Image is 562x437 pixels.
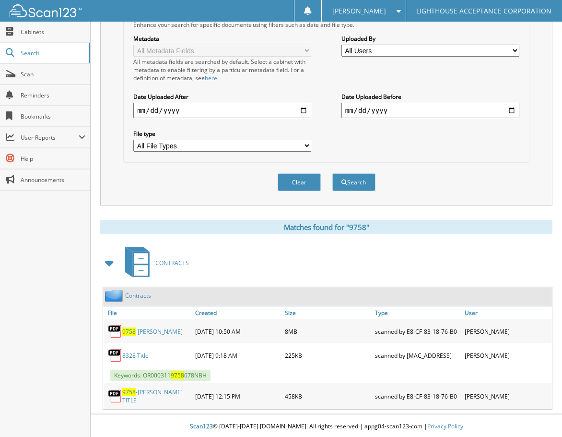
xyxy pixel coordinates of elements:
[122,352,149,360] a: 8328 Title
[416,8,551,14] span: LIGHTHOUSE ACCEPTANCE CORPORATION
[133,93,311,101] label: Date Uploaded After
[103,306,193,319] a: File
[129,21,524,29] div: Enhance your search for specific documents using filters such as date and file type.
[190,422,213,430] span: Scan123
[373,306,462,319] a: Type
[193,386,282,407] div: [DATE] 12:15 PM
[171,371,184,379] span: 9758
[341,93,519,101] label: Date Uploaded Before
[105,290,125,302] img: folder2.png
[122,328,136,336] span: 9758
[282,322,372,341] div: 8MB
[21,91,85,99] span: Reminders
[119,244,189,282] a: CONTRACTS
[21,176,85,184] span: Announcements
[462,386,552,407] div: [PERSON_NAME]
[193,306,282,319] a: Created
[332,8,386,14] span: [PERSON_NAME]
[373,346,462,365] div: scanned by [MAC_ADDRESS]
[278,173,321,191] button: Clear
[133,58,311,82] div: All metadata fields are searched by default. Select a cabinet with metadata to enable filtering b...
[133,130,311,138] label: File type
[462,306,552,319] a: User
[108,348,122,363] img: PDF.png
[155,259,189,267] span: CONTRACTS
[122,388,136,396] span: 9758
[282,346,372,365] div: 225KB
[341,35,519,43] label: Uploaded By
[282,306,372,319] a: Size
[373,386,462,407] div: scanned by E8-CF-83-18-76-B0
[21,70,85,78] span: Scan
[332,173,375,191] button: Search
[205,74,217,82] a: here
[108,324,122,339] img: PDF.png
[21,28,85,36] span: Cabinets
[373,322,462,341] div: scanned by E8-CF-83-18-76-B0
[100,220,552,234] div: Matches found for "9758"
[462,322,552,341] div: [PERSON_NAME]
[122,328,183,336] a: 9758-[PERSON_NAME]
[21,112,85,121] span: Bookmarks
[282,386,372,407] div: 458KB
[108,389,122,403] img: PDF.png
[514,391,562,437] iframe: Chat Widget
[462,346,552,365] div: [PERSON_NAME]
[110,370,211,381] span: Keywords: OR000311 678NBH
[21,49,84,57] span: Search
[133,103,311,118] input: start
[341,103,519,118] input: end
[21,134,79,142] span: User Reports
[193,322,282,341] div: [DATE] 10:50 AM
[427,422,463,430] a: Privacy Policy
[125,291,151,300] a: Contracts
[133,35,311,43] label: Metadata
[122,388,190,404] a: 9758-[PERSON_NAME] TITLE
[193,346,282,365] div: [DATE] 9:18 AM
[10,4,82,17] img: scan123-logo-white.svg
[21,155,85,163] span: Help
